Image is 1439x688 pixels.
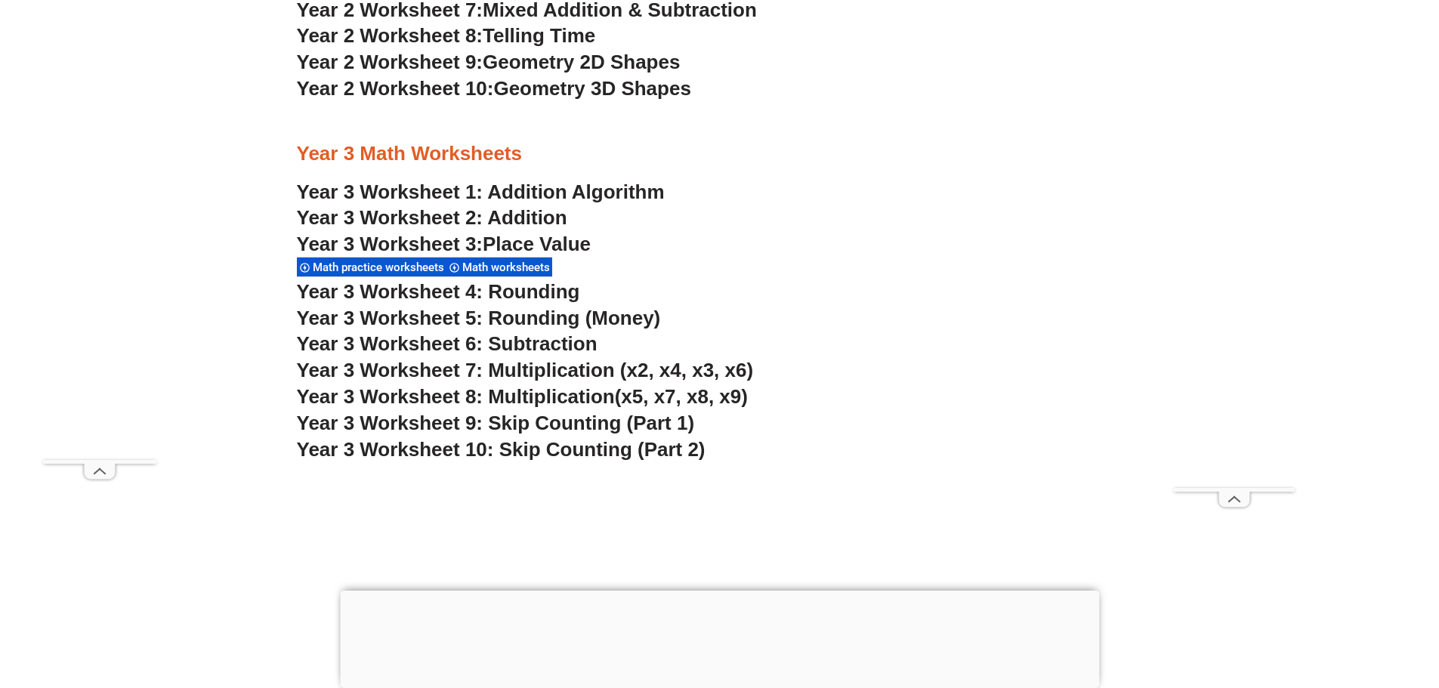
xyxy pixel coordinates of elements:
[297,206,567,229] a: Year 3 Worksheet 2: Addition
[313,261,449,274] span: Math practice worksheets
[493,77,690,100] span: Geometry 3D Shapes
[297,51,681,73] a: Year 2 Worksheet 9:Geometry 2D Shapes
[1174,35,1295,488] iframe: Advertisement
[297,359,754,381] a: Year 3 Worksheet 7: Multiplication (x2, x4, x3, x6)
[1187,517,1439,688] iframe: Chat Widget
[297,233,483,255] span: Year 3 Worksheet 3:
[297,332,598,355] a: Year 3 Worksheet 6: Subtraction
[297,77,494,100] span: Year 2 Worksheet 10:
[483,24,595,47] span: Telling Time
[297,24,483,47] span: Year 2 Worksheet 8:
[446,257,552,277] div: Math worksheets
[297,385,615,408] span: Year 3 Worksheet 8: Multiplication
[297,412,695,434] a: Year 3 Worksheet 9: Skip Counting (Part 1)
[297,257,446,277] div: Math practice worksheets
[297,385,748,408] a: Year 3 Worksheet 8: Multiplication(x5, x7, x8, x9)
[297,307,661,329] a: Year 3 Worksheet 5: Rounding (Money)
[340,591,1099,684] iframe: Advertisement
[43,35,156,460] iframe: Advertisement
[297,280,580,303] a: Year 3 Worksheet 4: Rounding
[297,180,665,203] a: Year 3 Worksheet 1: Addition Algorithm
[462,261,554,274] span: Math worksheets
[297,233,591,255] a: Year 3 Worksheet 3:Place Value
[297,24,596,47] a: Year 2 Worksheet 8:Telling Time
[483,233,591,255] span: Place Value
[297,141,1143,167] h3: Year 3 Math Worksheets
[483,51,680,73] span: Geometry 2D Shapes
[615,385,748,408] span: (x5, x7, x8, x9)
[297,51,483,73] span: Year 2 Worksheet 9:
[297,77,691,100] a: Year 2 Worksheet 10:Geometry 3D Shapes
[297,438,706,461] a: Year 3 Worksheet 10: Skip Counting (Part 2)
